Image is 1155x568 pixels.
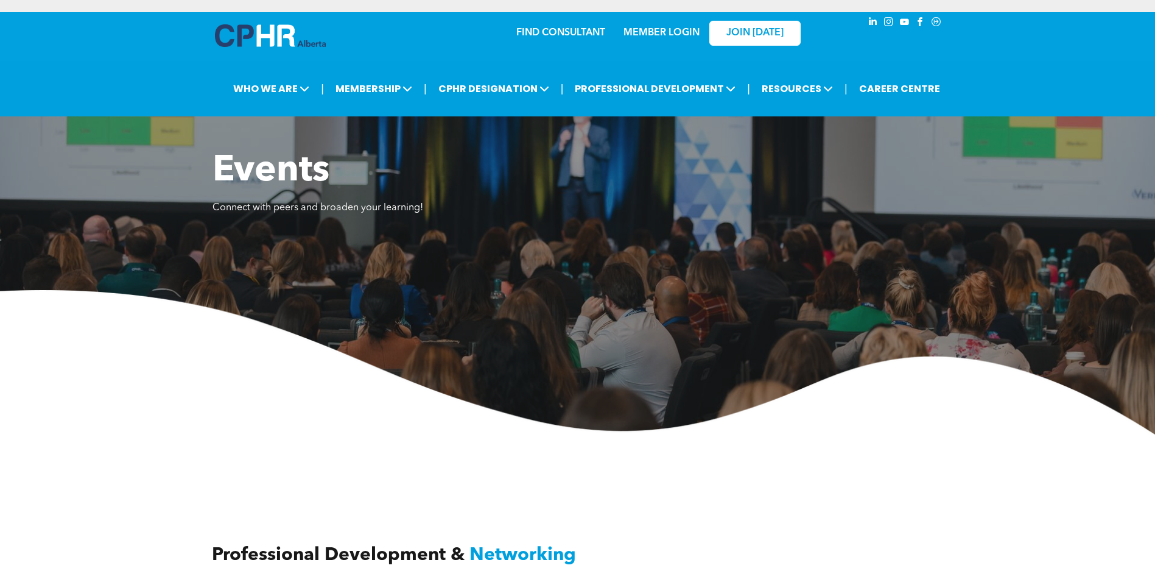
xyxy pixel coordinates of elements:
a: linkedin [866,15,880,32]
span: CPHR DESIGNATION [435,77,553,100]
li: | [424,76,427,101]
span: Professional Development & [212,546,465,564]
span: Connect with peers and broaden your learning! [212,203,423,213]
span: WHO WE ARE [230,77,313,100]
li: | [561,76,564,101]
span: JOIN [DATE] [726,27,784,39]
span: PROFESSIONAL DEVELOPMENT [571,77,739,100]
span: Networking [469,546,576,564]
span: RESOURCES [758,77,837,100]
a: Social network [930,15,943,32]
li: | [321,76,324,101]
span: Events [212,153,329,190]
span: MEMBERSHIP [332,77,416,100]
a: youtube [898,15,911,32]
a: facebook [914,15,927,32]
a: JOIN [DATE] [709,21,801,46]
a: CAREER CENTRE [855,77,944,100]
img: A blue and white logo for cp alberta [215,24,326,47]
li: | [844,76,848,101]
a: MEMBER LOGIN [623,28,700,38]
a: FIND CONSULTANT [516,28,605,38]
a: instagram [882,15,896,32]
li: | [747,76,750,101]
